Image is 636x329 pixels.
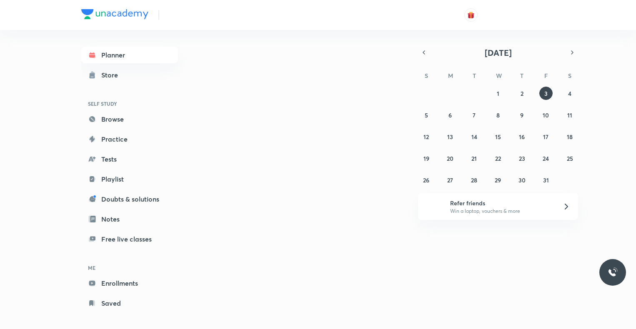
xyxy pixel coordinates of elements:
a: Practice [81,131,178,147]
button: October 11, 2025 [563,108,576,122]
abbr: October 11, 2025 [567,111,572,119]
abbr: October 25, 2025 [567,155,573,162]
abbr: October 12, 2025 [423,133,429,141]
abbr: October 27, 2025 [447,176,453,184]
button: October 27, 2025 [443,173,457,187]
button: October 19, 2025 [420,152,433,165]
abbr: October 1, 2025 [497,90,499,97]
abbr: October 2, 2025 [521,90,523,97]
abbr: October 20, 2025 [447,155,453,162]
button: October 9, 2025 [515,108,528,122]
abbr: October 22, 2025 [495,155,501,162]
button: [DATE] [430,47,566,58]
a: Enrollments [81,275,178,292]
button: October 18, 2025 [563,130,576,143]
img: ttu [608,267,618,277]
abbr: October 17, 2025 [543,133,548,141]
abbr: October 28, 2025 [471,176,477,184]
button: October 4, 2025 [563,87,576,100]
a: Saved [81,295,178,312]
button: October 17, 2025 [539,130,553,143]
button: October 29, 2025 [491,173,505,187]
abbr: October 16, 2025 [519,133,525,141]
p: Win a laptop, vouchers & more [450,207,553,215]
button: October 25, 2025 [563,152,576,165]
abbr: Sunday [425,72,428,80]
abbr: October 21, 2025 [471,155,477,162]
button: October 24, 2025 [539,152,553,165]
a: Planner [81,47,178,63]
img: Company Logo [81,9,148,19]
abbr: October 23, 2025 [519,155,525,162]
abbr: Wednesday [496,72,502,80]
abbr: October 13, 2025 [447,133,453,141]
button: October 2, 2025 [515,87,528,100]
button: October 22, 2025 [491,152,505,165]
button: October 12, 2025 [420,130,433,143]
a: Notes [81,211,178,227]
abbr: October 19, 2025 [423,155,429,162]
a: Store [81,67,178,83]
a: Company Logo [81,9,148,21]
span: [DATE] [485,47,512,58]
button: October 1, 2025 [491,87,505,100]
button: October 23, 2025 [515,152,528,165]
a: Free live classes [81,231,178,247]
button: October 31, 2025 [539,173,553,187]
button: October 28, 2025 [468,173,481,187]
abbr: October 3, 2025 [544,90,548,97]
button: October 8, 2025 [491,108,505,122]
abbr: October 4, 2025 [568,90,571,97]
abbr: Friday [544,72,548,80]
button: avatar [464,8,478,22]
abbr: Tuesday [473,72,476,80]
button: October 20, 2025 [443,152,457,165]
a: Doubts & solutions [81,191,178,207]
button: October 5, 2025 [420,108,433,122]
abbr: October 26, 2025 [423,176,429,184]
a: Browse [81,111,178,127]
abbr: Saturday [568,72,571,80]
a: Tests [81,151,178,167]
button: October 14, 2025 [468,130,481,143]
abbr: October 29, 2025 [495,176,501,184]
button: October 13, 2025 [443,130,457,143]
button: October 26, 2025 [420,173,433,187]
abbr: October 5, 2025 [425,111,428,119]
a: Playlist [81,171,178,187]
abbr: October 24, 2025 [543,155,549,162]
div: Store [101,70,123,80]
img: avatar [467,11,475,19]
h6: Refer friends [450,199,553,207]
abbr: October 6, 2025 [448,111,452,119]
button: October 10, 2025 [539,108,553,122]
abbr: October 15, 2025 [495,133,501,141]
h6: SELF STUDY [81,97,178,111]
button: October 15, 2025 [491,130,505,143]
abbr: October 9, 2025 [520,111,523,119]
button: October 7, 2025 [468,108,481,122]
button: October 21, 2025 [468,152,481,165]
abbr: October 31, 2025 [543,176,549,184]
button: October 16, 2025 [515,130,528,143]
button: October 30, 2025 [515,173,528,187]
abbr: October 10, 2025 [543,111,549,119]
button: October 3, 2025 [539,87,553,100]
button: October 6, 2025 [443,108,457,122]
img: referral [425,198,441,215]
abbr: October 8, 2025 [496,111,500,119]
abbr: Monday [448,72,453,80]
abbr: October 14, 2025 [471,133,477,141]
abbr: October 30, 2025 [518,176,526,184]
abbr: October 7, 2025 [473,111,476,119]
abbr: October 18, 2025 [567,133,573,141]
h6: ME [81,261,178,275]
abbr: Thursday [520,72,523,80]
